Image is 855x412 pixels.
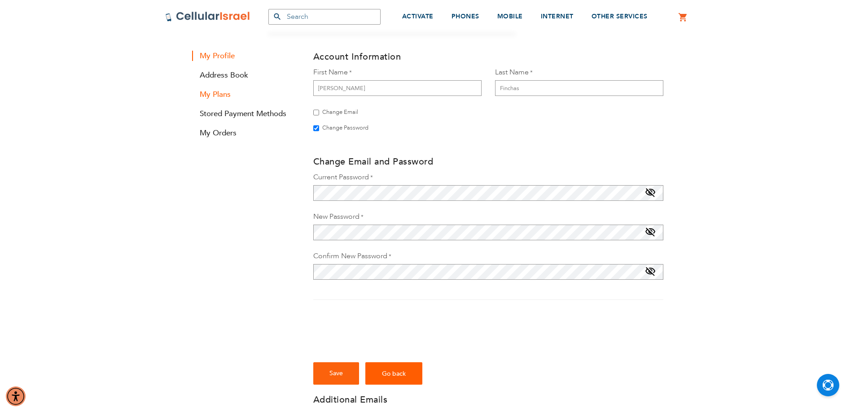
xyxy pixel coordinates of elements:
input: Change Password [313,124,319,133]
a: Go back [365,362,422,385]
a: Address Book [192,70,300,80]
input: First Name [313,80,482,96]
input: Change Email [313,108,319,117]
span: Confirm New Password [313,251,387,261]
span: ACTIVATE [402,12,434,21]
span: New Password [313,212,360,221]
iframe: reCAPTCHA [313,309,450,344]
img: Cellular Israel Logo [165,11,250,22]
a: My Plans [192,89,300,100]
span: Change Email [322,108,358,116]
input: Search [268,9,381,25]
span: Go back [382,369,406,378]
span: Last Name [495,67,529,77]
span: Current Password [313,172,369,182]
a: Stored Payment Methods [192,108,300,119]
span: MOBILE [497,12,523,21]
h3: Additional Emails [313,394,663,406]
div: Accessibility Menu [6,386,26,406]
span: Change Password [322,124,368,132]
span: INTERNET [541,12,574,21]
h3: Change Email and Password [313,156,663,168]
a: My Orders [192,128,300,138]
button: Save [313,362,359,385]
span: PHONES [452,12,479,21]
span: OTHER SERVICES [592,12,648,21]
h3: Account Information [313,51,663,63]
span: Save [329,369,343,377]
input: Last Name [495,80,663,96]
strong: My Profile [192,51,300,61]
span: First Name [313,67,348,77]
